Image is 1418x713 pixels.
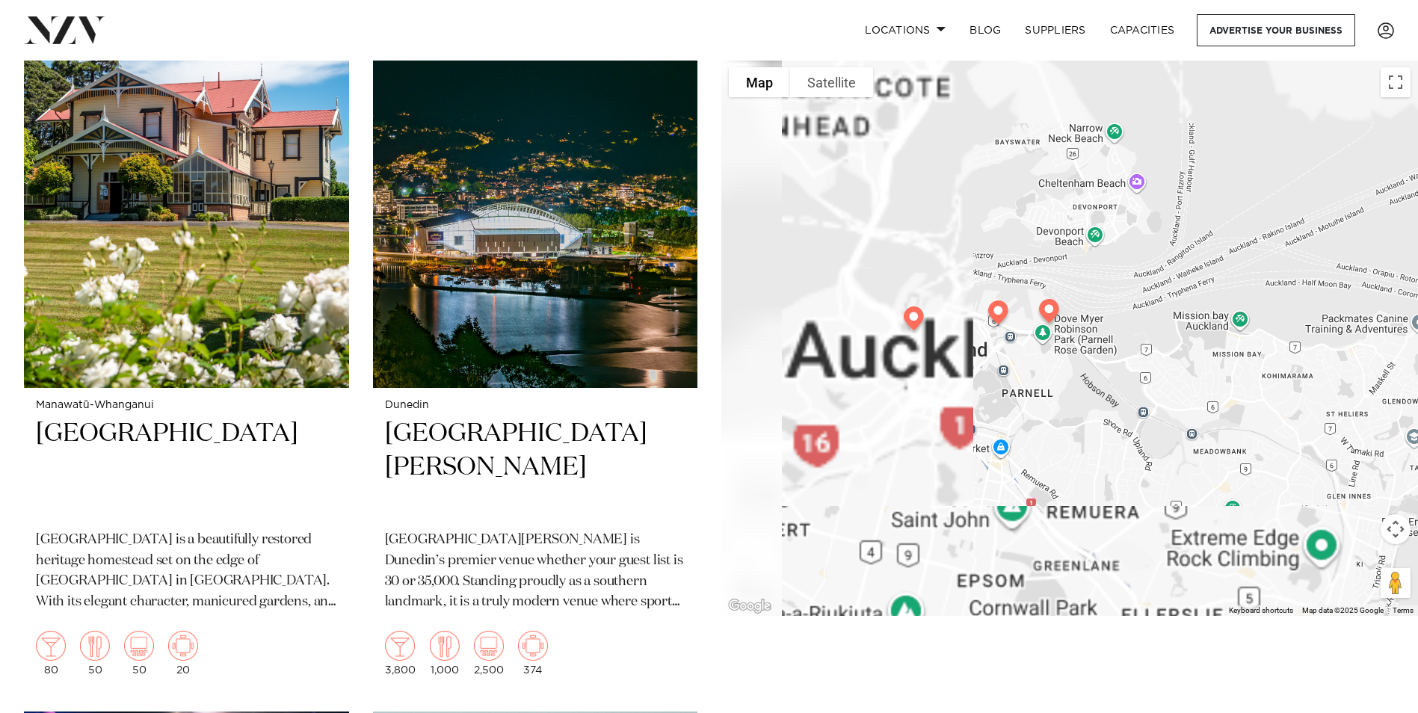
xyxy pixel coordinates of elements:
[430,631,460,661] img: dining.png
[385,631,415,661] img: cocktail.png
[24,16,105,43] img: nzv-logo.png
[124,631,154,676] div: 50
[80,631,110,661] img: dining.png
[1013,14,1097,46] a: SUPPLIERS
[474,631,504,676] div: 2,500
[474,631,504,661] img: theatre.png
[385,417,686,518] h2: [GEOGRAPHIC_DATA][PERSON_NAME]
[958,14,1013,46] a: BLOG
[1229,605,1293,616] button: Keyboard shortcuts
[1302,606,1384,614] span: Map data ©2025 Google
[725,596,774,616] img: Google
[385,530,686,614] p: [GEOGRAPHIC_DATA][PERSON_NAME] is Dunedin’s premier venue whether your guest list is 30 or 35,000...
[518,631,548,676] div: 374
[36,400,337,411] small: Manawatū-Whanganui
[725,596,774,616] a: Open this area in Google Maps (opens a new window)
[385,631,416,676] div: 3,800
[1098,14,1187,46] a: Capacities
[853,14,958,46] a: Locations
[1197,14,1355,46] a: Advertise your business
[729,67,790,97] button: Show street map
[36,417,337,518] h2: [GEOGRAPHIC_DATA]
[790,67,873,97] button: Show satellite imagery
[36,631,66,676] div: 80
[36,631,66,661] img: cocktail.png
[168,631,198,676] div: 20
[124,631,154,661] img: theatre.png
[1381,514,1411,544] button: Map camera controls
[518,631,548,661] img: meeting.png
[1393,606,1414,614] a: Terms
[430,631,460,676] div: 1,000
[168,631,198,661] img: meeting.png
[80,631,110,676] div: 50
[36,530,337,614] p: [GEOGRAPHIC_DATA] is a beautifully restored heritage homestead set on the edge of [GEOGRAPHIC_DAT...
[1381,568,1411,598] button: Drag Pegman onto the map to open Street View
[1381,67,1411,97] button: Toggle fullscreen view
[385,400,686,411] small: Dunedin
